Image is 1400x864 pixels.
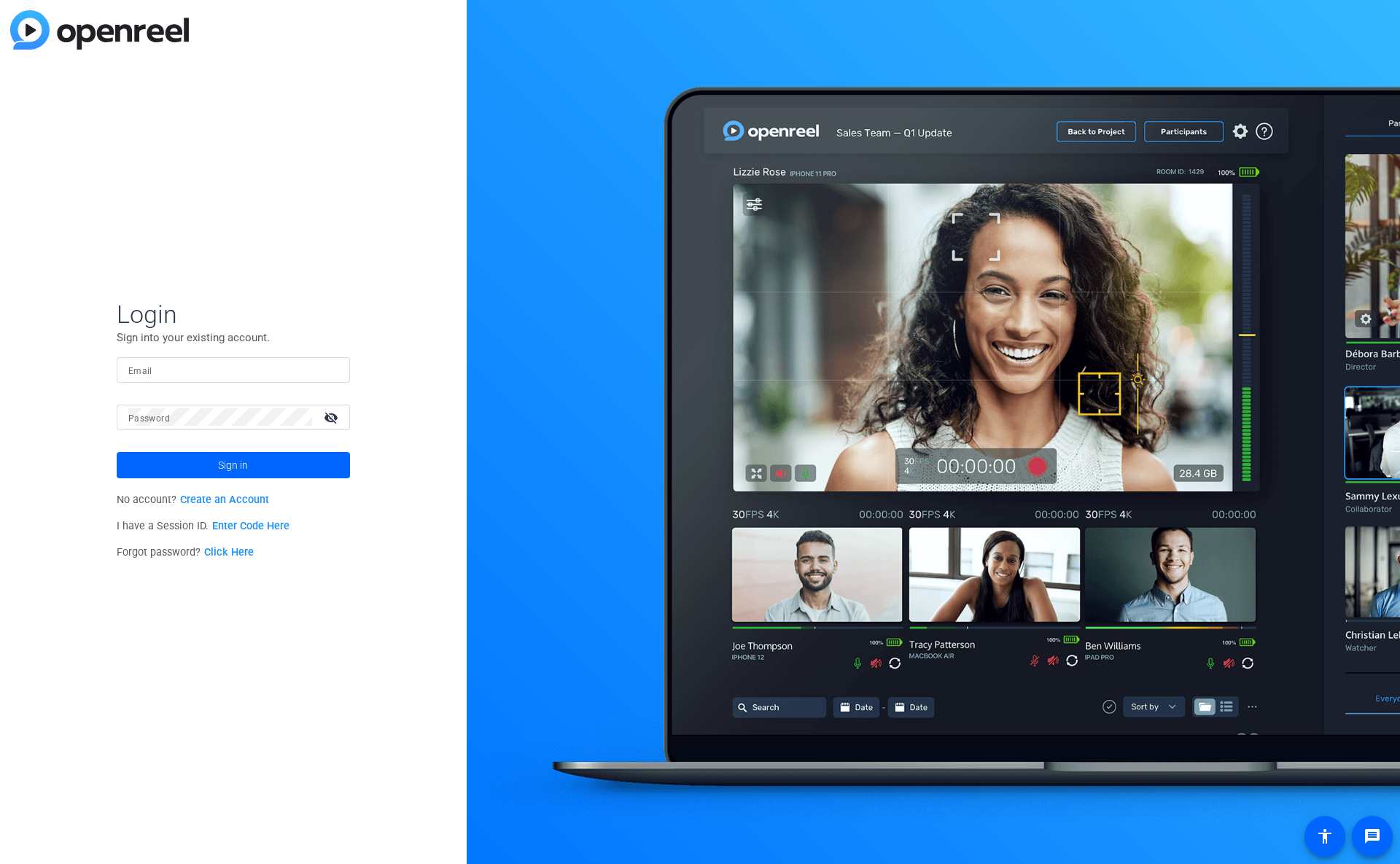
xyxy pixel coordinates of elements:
span: No account? [117,494,269,506]
button: Sign in [117,452,350,478]
mat-icon: visibility_off [315,407,350,428]
p: Sign into your existing account. [117,330,350,346]
a: Create an Account [180,494,269,506]
a: Enter Code Here [212,520,289,532]
a: Click Here [204,546,254,559]
span: Forgot password? [117,546,254,559]
input: Enter Email Address [128,361,338,378]
img: blue-gradient.svg [10,10,189,50]
span: Login [117,299,350,330]
span: Sign in [218,447,248,483]
mat-icon: message [1364,828,1381,845]
mat-icon: accessibility [1316,828,1334,845]
span: I have a Session ID. [117,520,289,532]
mat-label: Email [128,366,152,376]
mat-label: Password [128,413,170,424]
